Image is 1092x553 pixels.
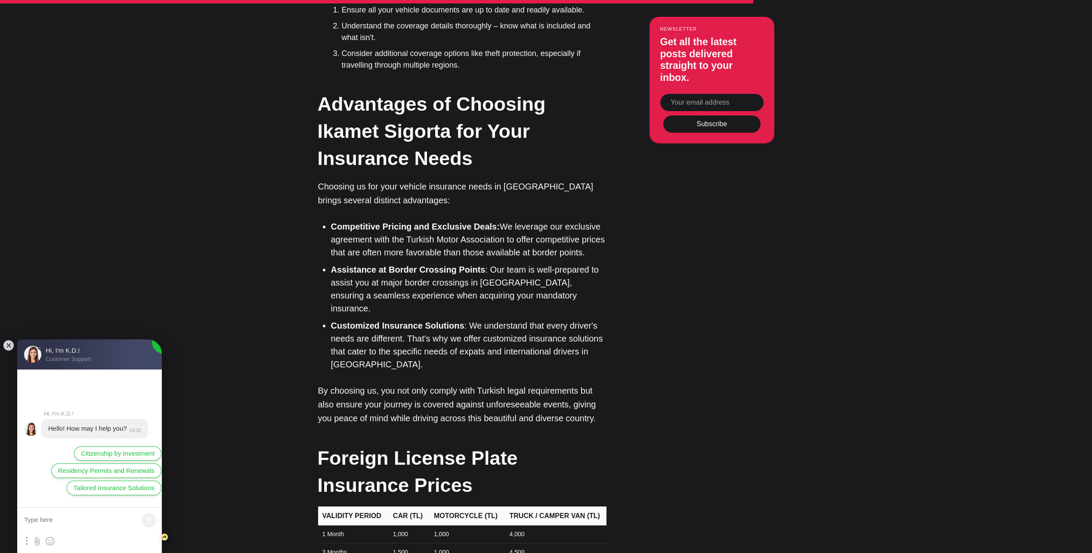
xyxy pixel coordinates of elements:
h2: Foreign License Plate Insurance Prices [318,444,606,499]
li: We leverage our exclusive agreement with the Turkish Motor Association to offer competitive price... [331,220,606,259]
jdiv: 10.10.25 14:32:17 [41,419,148,438]
jdiv: Hello! How may I help you? [48,425,127,432]
td: 1,000 [388,525,429,544]
td: 1 Month [318,525,388,544]
button: Subscribe [663,115,761,132]
h3: Get all the latest posts delivered straight to your inbox. [660,36,764,84]
th: TRUCK / CAMPER VAN (TL) [504,506,606,525]
strong: Customized Insurance Solutions [331,321,464,330]
th: VALIDITY PERIOD [318,506,388,525]
span: Tailored Insurance Solutions [74,483,155,493]
th: MOTORCYCLE (TL) [429,506,504,525]
span: Residency Permits and Renewals [58,466,155,475]
li: : We understand that every driver's needs are different. That's why we offer customized insurance... [331,319,606,371]
th: CAR (TL) [388,506,429,525]
h2: Advantages of Choosing Ikamet Sigorta for Your Insurance Needs [318,90,606,172]
input: Your email address [660,93,764,111]
li: : Our team is well-prepared to assist you at major border crossings in [GEOGRAPHIC_DATA], ensurin... [331,263,606,315]
p: By choosing us, you not only comply with Turkish legal requirements but also ensure your journey ... [318,384,606,425]
p: Choosing us for your vehicle insurance needs in [GEOGRAPHIC_DATA] brings several distinct advanta... [318,180,606,207]
small: Newsletter [660,26,764,31]
td: 1,000 [429,525,504,544]
jdiv: Hi, I'm K.D.! [44,410,155,417]
strong: Assistance at Border Crossing Points [331,265,486,274]
strong: Competitive Pricing and Exclusive Deals: [331,222,500,231]
li: Consider additional coverage options like theft protection, especially if travelling through mult... [342,48,606,71]
li: Ensure all your vehicle documents are up to date and readily available. [342,4,606,16]
jdiv: 14:32 [127,428,142,433]
li: Understand the coverage details thoroughly – know what is included and what isn't. [342,20,606,43]
jdiv: Hi, I'm K.D.! [24,422,38,436]
span: Citizenship by Investment [81,449,155,458]
td: 4,000 [504,525,606,544]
